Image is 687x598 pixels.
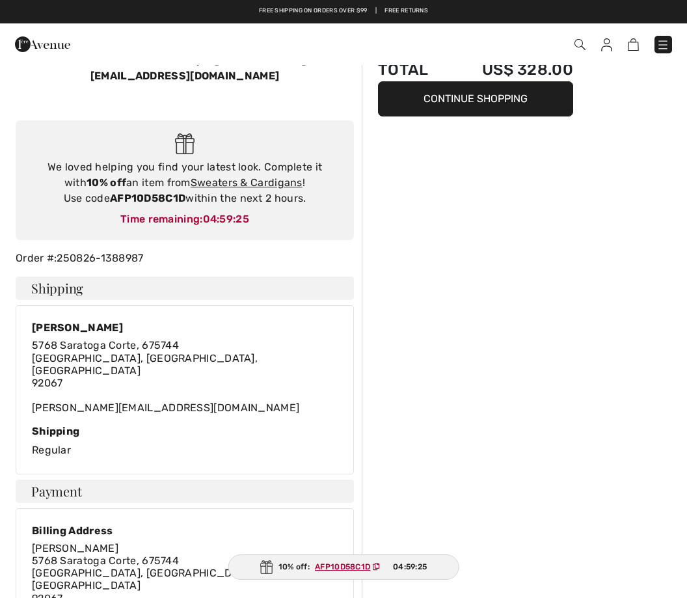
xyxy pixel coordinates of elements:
a: Free shipping on orders over $99 [259,7,368,16]
a: 250826-1388987 [57,252,143,264]
div: Shipping [32,425,338,437]
img: Gift.svg [175,133,195,155]
img: Gift.svg [260,560,273,574]
div: Regular [32,425,338,458]
a: 1ère Avenue [15,37,70,49]
button: Continue Shopping [378,81,573,116]
strong: [PERSON_NAME][EMAIL_ADDRESS][DOMAIN_NAME] [90,54,306,82]
h4: Shipping [16,277,354,300]
span: 5768 Saratoga Corte, 675744 [GEOGRAPHIC_DATA], [GEOGRAPHIC_DATA], [GEOGRAPHIC_DATA] 92067 [32,339,258,389]
span: | [375,7,377,16]
div: Time remaining: [29,211,341,227]
div: We loved helping you find your latest look. Complete it with an item from ! Use code within the n... [29,159,341,206]
a: Free Returns [384,7,428,16]
strong: AFP10D58C1D [110,192,185,204]
div: Billing Address [32,524,338,537]
div: [PERSON_NAME] [32,321,338,334]
span: [PERSON_NAME] [32,542,118,554]
strong: 10% off [87,176,126,189]
div: Order #: [8,251,362,266]
img: Menu [656,38,669,51]
ins: AFP10D58C1D [315,562,370,571]
img: 1ère Avenue [15,31,70,57]
img: Shopping Bag [628,38,639,51]
span: 04:59:25 [393,561,427,573]
td: Total [378,58,448,81]
h4: Payment [16,480,354,503]
img: Search [574,39,586,50]
img: My Info [601,38,612,51]
span: 04:59:25 [203,213,249,225]
td: US$ 328.00 [448,58,573,81]
a: Sweaters & Cardigans [191,176,303,189]
div: [PERSON_NAME][EMAIL_ADDRESS][DOMAIN_NAME] [32,339,338,414]
div: 10% off: [228,554,459,580]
